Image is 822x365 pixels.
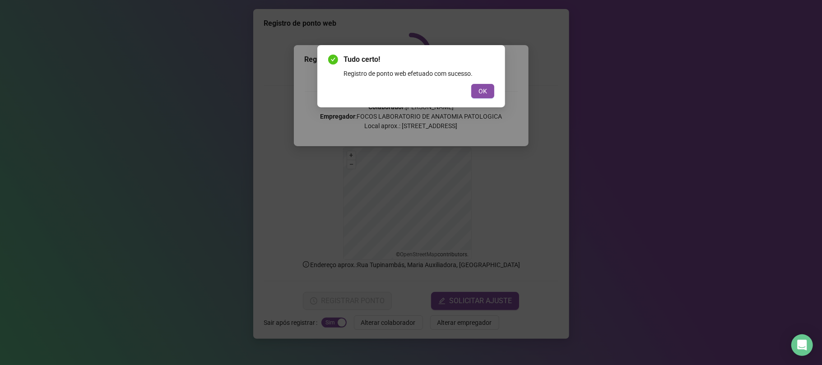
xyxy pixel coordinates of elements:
span: OK [478,86,487,96]
div: Open Intercom Messenger [791,334,813,356]
span: check-circle [328,55,338,65]
span: Tudo certo! [344,54,494,65]
button: OK [471,84,494,98]
div: Registro de ponto web efetuado com sucesso. [344,69,494,79]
